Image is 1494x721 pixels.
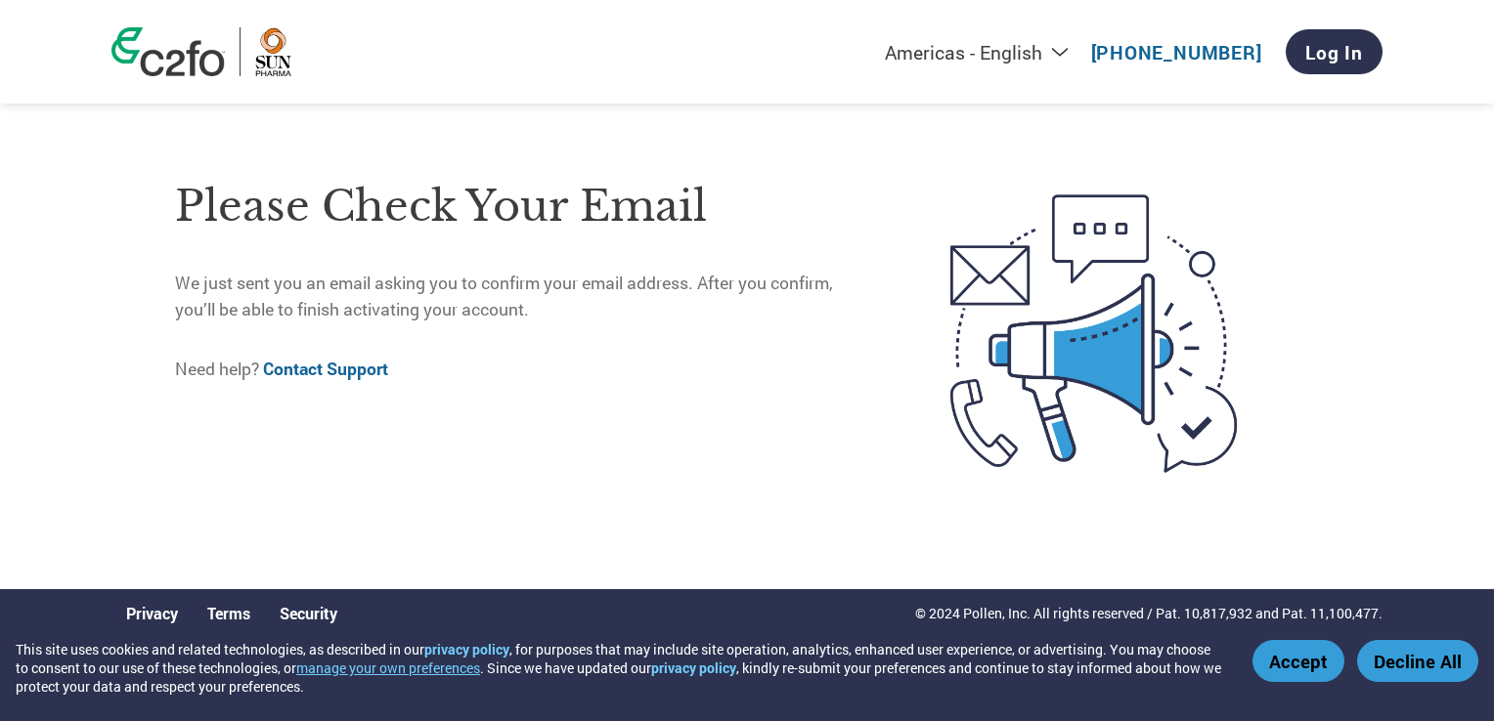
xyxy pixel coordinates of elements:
a: privacy policy [651,658,736,677]
a: Security [280,603,337,623]
a: privacy policy [424,640,509,658]
a: Log In [1286,29,1383,74]
div: This site uses cookies and related technologies, as described in our , for purposes that may incl... [16,640,1224,696]
a: Contact Support [263,358,388,380]
a: [PHONE_NUMBER] [1091,40,1262,64]
img: Sun Pharma [255,27,291,76]
p: © 2024 Pollen, Inc. All rights reserved / Pat. 10,817,932 and Pat. 11,100,477. [915,603,1383,623]
a: Privacy [126,603,178,623]
img: c2fo logo [111,27,225,76]
p: We just sent you an email asking you to confirm your email address. After you confirm, you’ll be ... [175,271,868,322]
button: manage your own preferences [296,658,480,677]
p: Need help? [175,357,868,382]
button: Decline All [1357,640,1478,682]
h1: Please check your email [175,175,868,238]
a: Terms [207,603,250,623]
button: Accept [1252,640,1344,682]
img: open-email [868,159,1319,507]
